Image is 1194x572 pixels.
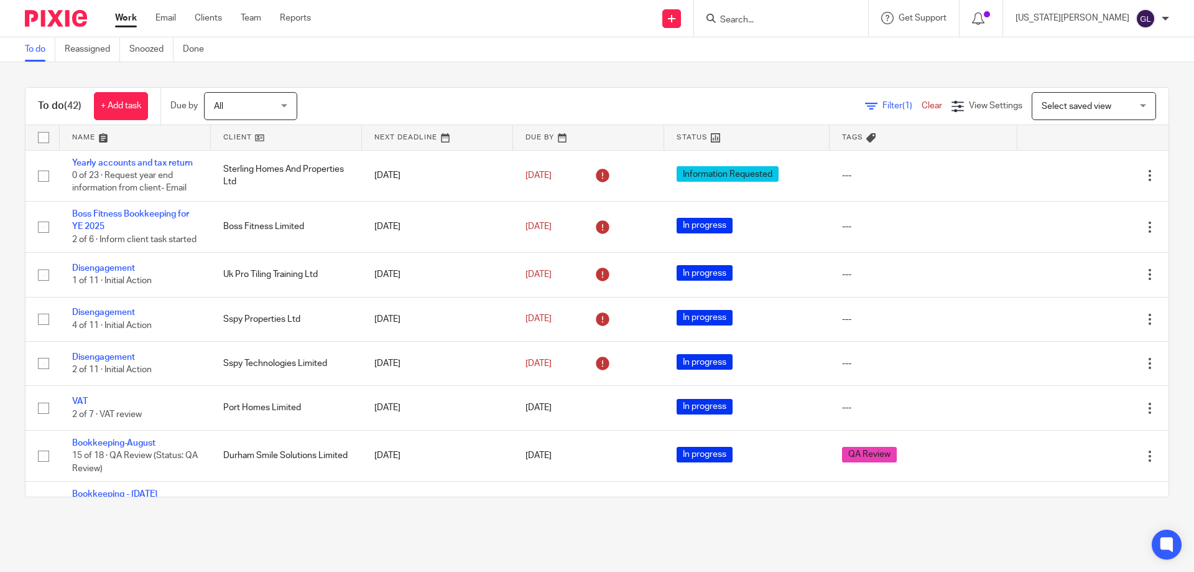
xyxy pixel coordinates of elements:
[72,451,198,473] span: 15 of 18 · QA Review (Status: QA Review)
[25,37,55,62] a: To do
[882,101,922,110] span: Filter
[72,397,88,406] a: VAT
[677,354,733,370] span: In progress
[72,490,157,499] a: Bookkeeping - [DATE]
[241,12,261,24] a: Team
[211,342,362,386] td: Sspy Technologies Limited
[719,15,831,26] input: Search
[362,482,513,533] td: [DATE]
[525,222,552,231] span: [DATE]
[842,268,1005,281] div: ---
[211,253,362,297] td: Uk Pro Tiling Training Ltd
[525,171,552,180] span: [DATE]
[922,101,942,110] a: Clear
[902,101,912,110] span: (1)
[677,447,733,462] span: In progress
[72,439,155,448] a: Bookkeeping-August
[72,321,152,330] span: 4 of 11 · Initial Action
[72,365,152,374] span: 2 of 11 · Initial Action
[525,404,552,413] span: [DATE]
[72,308,135,317] a: Disengagement
[1042,102,1111,111] span: Select saved view
[72,171,187,193] span: 0 of 23 · Request year end information from client- Email
[842,401,1005,414] div: ---
[362,253,513,297] td: [DATE]
[214,102,223,111] span: All
[1136,9,1155,29] img: svg%3E
[362,150,513,201] td: [DATE]
[842,313,1005,326] div: ---
[525,452,552,461] span: [DATE]
[362,201,513,252] td: [DATE]
[155,12,176,24] a: Email
[25,10,87,27] img: Pixie
[211,201,362,252] td: Boss Fitness Limited
[362,386,513,430] td: [DATE]
[183,37,213,62] a: Done
[64,101,81,111] span: (42)
[72,264,135,273] a: Disengagement
[525,270,552,279] span: [DATE]
[211,430,362,481] td: Durham Smile Solutions Limited
[72,410,142,419] span: 2 of 7 · VAT review
[677,399,733,415] span: In progress
[72,353,135,362] a: Disengagement
[38,100,81,113] h1: To do
[677,310,733,326] span: In progress
[72,235,197,244] span: 2 of 6 · Inform client task started
[842,169,1005,182] div: ---
[211,482,362,533] td: Dandy Threads Ltd
[1016,12,1129,24] p: [US_STATE][PERSON_NAME]
[94,92,148,120] a: + Add task
[899,14,946,22] span: Get Support
[72,210,189,231] a: Boss Fitness Bookkeeping for YE 2025
[115,12,137,24] a: Work
[72,159,193,167] a: Yearly accounts and tax return
[195,12,222,24] a: Clients
[525,315,552,324] span: [DATE]
[842,447,897,462] span: QA Review
[362,297,513,341] td: [DATE]
[842,134,863,141] span: Tags
[677,265,733,281] span: In progress
[842,357,1005,370] div: ---
[677,218,733,233] span: In progress
[525,359,552,368] span: [DATE]
[65,37,120,62] a: Reassigned
[211,150,362,201] td: Sterling Homes And Properties Ltd
[72,277,152,286] span: 1 of 11 · Initial Action
[677,166,779,182] span: Information Requested
[280,12,311,24] a: Reports
[170,100,198,112] p: Due by
[842,220,1005,233] div: ---
[969,101,1022,110] span: View Settings
[362,342,513,386] td: [DATE]
[211,386,362,430] td: Port Homes Limited
[211,297,362,341] td: Sspy Properties Ltd
[362,430,513,481] td: [DATE]
[129,37,174,62] a: Snoozed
